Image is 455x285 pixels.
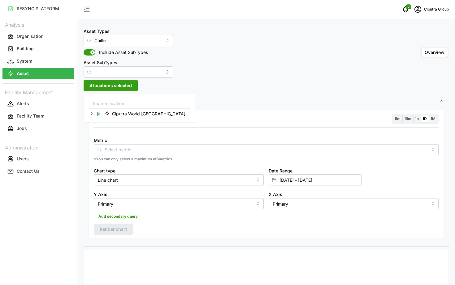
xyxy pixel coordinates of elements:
button: Users [2,153,74,164]
span: Select Ciputra World Surabaya [97,112,101,116]
p: Facility Management [2,87,74,96]
label: X Axis [269,191,282,198]
span: 1h [415,116,419,121]
label: Asset SubTypes [84,59,117,66]
input: Search location... [89,98,190,109]
button: Alerts [2,98,74,109]
span: 1D [422,116,427,121]
input: Select X axis [269,198,439,209]
a: Asset [2,67,74,80]
span: Render chart [100,224,127,234]
span: 4 locations selected [89,80,132,91]
div: Settings [84,109,449,246]
p: Users [17,156,29,162]
div: 4 locations selected [84,94,195,122]
button: Organisation [2,31,74,42]
a: Alerts [2,98,74,110]
a: Users [2,153,74,165]
span: 5m [395,116,401,121]
p: System [17,58,32,64]
p: Contact Us [17,168,40,174]
button: schedule [412,3,424,16]
label: Chart type [94,167,115,174]
a: Contact Us [2,165,74,177]
button: notifications [399,3,412,16]
button: Asset [2,68,74,79]
span: 1M [431,116,435,121]
input: Select metric [105,146,428,153]
button: Contact Us [2,166,74,177]
span: Settings [89,94,439,109]
span: Ciputra World [GEOGRAPHIC_DATA] [112,111,185,117]
button: Facility Team [2,111,74,122]
a: RESYNC PLATFORM [2,2,74,15]
span: Overview [425,50,444,55]
a: Facility Team [2,110,74,122]
button: 4 locations selected [84,80,138,91]
button: System [2,56,74,67]
p: Organisation [17,33,43,39]
span: Add secondary query [98,212,138,221]
a: Building [2,42,74,55]
input: Select chart type [94,174,264,185]
label: Date Range [269,167,292,174]
p: Jobs [17,125,27,131]
p: Alerts [17,100,29,107]
button: Jobs [2,123,74,134]
button: Settings [84,94,449,109]
input: Select date range [269,174,362,185]
label: Y Axis [94,191,107,198]
span: Include Asset SubTypes [95,49,148,56]
button: Building [2,43,74,54]
a: Organisation [2,30,74,42]
p: Ciputra Group [424,7,449,12]
p: Asset [17,70,29,77]
p: Facility Team [17,113,44,119]
p: Administration [2,143,74,152]
p: Analysis [2,20,74,29]
p: *You can only select a maximum of 5 metrics [94,157,439,162]
input: Select Y axis [94,198,264,209]
span: 15m [404,116,411,121]
p: Building [17,46,34,52]
p: RESYNC PLATFORM [17,6,59,12]
span: 0 [408,5,409,9]
label: Metric [94,137,107,144]
span: Ciputra World Surabaya [102,110,190,117]
a: Jobs [2,122,74,135]
button: RESYNC PLATFORM [2,3,74,14]
button: Add secondary query [94,212,142,221]
label: Asset Types [84,28,110,35]
button: Render chart [94,224,133,235]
